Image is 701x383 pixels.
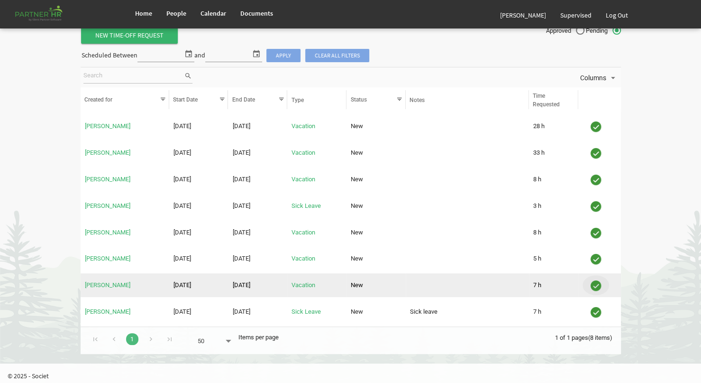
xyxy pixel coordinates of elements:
a: Vacation [291,281,315,289]
td: Sick Leave is template cell column header Type [287,300,346,324]
td: Mohammad Zamir Aiub is template cell column header Created for [81,194,169,218]
td: 8/12/2025 column header Start Date [169,168,228,191]
td: Vacation is template cell column header Type [287,221,346,244]
a: Vacation [291,255,315,262]
td: Mohammad Zamir Aiub is template cell column header Created for [81,247,169,271]
a: [PERSON_NAME] [85,281,130,289]
a: [PERSON_NAME] [85,149,130,156]
td: column header Notes [406,194,529,218]
div: Go to previous page [108,332,120,345]
td: Vacation is template cell column header Type [287,273,346,297]
td: 8/11/2025 column header End Date [228,221,287,244]
div: Approve Time-Off Request [583,143,609,163]
a: [PERSON_NAME] [85,176,130,183]
td: New column header Status [346,273,406,297]
td: New column header Status [346,221,406,244]
img: approve.png [589,199,603,214]
td: New column header Status [346,115,406,139]
td: 12/2/2024 column header End Date [228,300,287,324]
td: Rita Wairimu is template cell column header Created for [81,115,169,139]
td: New column header Status [346,194,406,218]
div: Columns [579,67,619,87]
td: is template cell column header [578,194,621,218]
td: New column header Status [346,141,406,165]
td: 8/11/2025 column header Start Date [169,221,228,244]
td: is template cell column header [578,141,621,165]
div: Approve Time-Off Request [583,249,609,269]
td: Vacation is template cell column header Type [287,247,346,271]
span: 1 of 1 pages [555,334,588,341]
div: Approve Time-Off Request [583,302,609,322]
div: Go to last page [163,332,176,345]
span: Notes [410,97,425,103]
span: Type [291,97,304,103]
td: column header Notes [406,247,529,271]
td: Mohammad Zamir Aiub is template cell column header Created for [81,300,169,324]
td: 8/25/2025 column header Start Date [169,141,228,165]
td: 8/8/2025 column header Start Date [169,247,228,271]
span: Time Requested [533,93,560,108]
span: select [251,47,262,60]
td: is template cell column header [578,115,621,139]
td: column header Notes [406,273,529,297]
td: Russel Gallaza is template cell column header Created for [81,168,169,191]
td: 8 h is template cell column header Time Requested [529,221,578,244]
td: column header Notes [406,115,529,139]
td: Rita Wairimu is template cell column header Created for [81,141,169,165]
img: approve.png [589,252,603,266]
a: Goto Page 1 [126,333,138,345]
td: Vacation is template cell column header Type [287,141,346,165]
span: Pending [586,27,621,35]
div: Approve Time-Off Request [583,275,609,295]
div: Go to next page [145,332,157,345]
td: 9/2/2025 column header Start Date [169,115,228,139]
td: column header Notes [406,141,529,165]
span: New Time-Off Request [81,27,178,44]
a: [PERSON_NAME] [85,122,130,130]
td: 8/29/2025 column header End Date [228,141,287,165]
td: Vacation is template cell column header Type [287,115,346,139]
a: [PERSON_NAME] [85,229,130,236]
a: [PERSON_NAME] [85,202,130,209]
a: [PERSON_NAME] [85,308,130,315]
td: is template cell column header [578,247,621,271]
td: 12/2/2024 column header Start Date [169,300,228,324]
img: approve.png [589,120,603,134]
a: [PERSON_NAME] [85,255,130,262]
td: is template cell column header [578,168,621,191]
div: Go to first page [89,332,102,345]
td: New column header Status [346,247,406,271]
td: Sick leave column header Notes [406,300,529,324]
img: approve.png [589,173,603,187]
span: search [184,71,192,81]
img: approve.png [589,279,603,293]
span: Items per page [238,334,279,341]
a: Log Out [599,2,635,28]
a: Supervised [553,2,599,28]
td: is template cell column header [578,221,621,244]
span: People [166,9,186,18]
span: select [183,47,194,60]
a: Sick Leave [291,202,321,209]
td: 8 h is template cell column header Time Requested [529,168,578,191]
span: Documents [240,9,273,18]
div: Approve Time-Off Request [583,169,609,189]
input: Search [83,69,184,83]
span: Clear all filters [305,49,369,62]
span: Supervised [560,11,592,19]
td: New column header Status [346,168,406,191]
a: [PERSON_NAME] [493,2,553,28]
div: 1 of 1 pages (8 items) [555,327,621,347]
div: Approve Time-Off Request [583,116,609,136]
a: Vacation [291,122,315,130]
td: Mohammad Zamir Aiub is template cell column header Created for [81,221,169,244]
span: (8 items) [588,334,612,341]
td: Rita Wairimu is template cell column header Created for [81,273,169,297]
td: 28 h is template cell column header Time Requested [529,115,578,139]
a: Vacation [291,229,315,236]
span: Home [135,9,152,18]
td: 5 h is template cell column header Time Requested [529,247,578,271]
td: 8/5/2025 column header Start Date [169,273,228,297]
td: is template cell column header [578,300,621,324]
td: 33 h is template cell column header Time Requested [529,141,578,165]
